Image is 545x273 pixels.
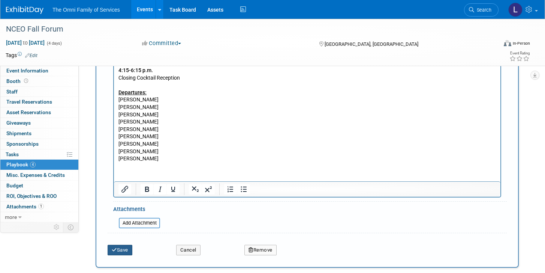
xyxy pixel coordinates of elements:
a: Staff [0,87,78,97]
span: The Omni Family of Services [52,7,120,13]
span: (4 days) [46,41,62,46]
button: Insert/edit link [118,184,131,195]
span: Attachments [6,204,44,210]
span: Staff [6,89,18,95]
span: Misc. Expenses & Credits [6,172,65,178]
i: [PERSON_NAME], [PERSON_NAME], [PERSON_NAME], [PERSON_NAME], [PERSON_NAME] [4,69,210,75]
button: Remove [244,245,277,255]
a: Shipments [0,128,78,139]
div: NCEO Fall Forum [3,23,485,36]
span: Booth [6,78,30,84]
img: ExhibitDay [6,6,43,14]
button: Bold [141,184,153,195]
a: Edit [25,53,37,58]
b: 12:15-1:15 p.m. [4,121,42,127]
p: [PERSON_NAME] [PERSON_NAME] [PERSON_NAME] [PERSON_NAME] [PERSON_NAME] [4,224,382,261]
span: Event Information [6,68,48,74]
a: Tasks [0,149,78,160]
a: Attachments1 [0,202,78,212]
a: Sponsorships [0,139,78,149]
b: Schedule: [4,3,28,9]
div: Event Rating [509,51,530,55]
button: Numbered list [224,184,237,195]
button: Committed [139,39,184,47]
a: Booth [0,76,78,86]
a: ROI, Objectives & ROO [0,191,78,201]
p: [PERSON_NAME] [4,194,382,202]
a: Giveaways [0,118,78,128]
span: [DATE] [DATE] [6,39,45,46]
button: Superscript [202,184,215,195]
span: Budget [6,183,23,189]
span: 4 [30,162,36,167]
button: Underline [167,184,180,195]
i: Marriott check-out for those leaving [DATE] [4,106,100,112]
span: Shipments [6,130,31,136]
span: more [5,214,17,220]
span: to [22,40,29,46]
p: [PERSON_NAME] [PERSON_NAME] [PERSON_NAME] [4,202,382,224]
a: Budget [0,181,78,191]
b: 8:30-9:30 a.m. [4,33,39,39]
td: Toggle Event Tabs [63,222,79,232]
button: Subscript [189,184,202,195]
a: Misc. Expenses & Credits [0,170,78,180]
p: Opening Breakfast Opening General Session Opening Luncheon General Session Closing Cocktail Recep... [4,3,382,194]
b: 11 a.m. [4,99,22,105]
b: Departures: [4,187,33,193]
b: 9:30-11 a.m. [4,55,34,61]
b: 4:15-6:15 p.m. [4,165,39,171]
span: ROI, Objectives & ROO [6,193,57,199]
span: Asset Reservations [6,109,51,115]
a: Search [464,3,499,17]
span: 1 [38,204,44,209]
button: Italic [154,184,166,195]
b: 3LS Session II: Revenue Diversification for ESOP – Balancing Growth, Risk, and Purpose [4,62,211,68]
a: more [0,212,78,222]
b: 7:45-8:30 a.m. [4,11,39,17]
div: In-Person [512,41,530,46]
div: Event Format [452,39,530,50]
button: Cancel [176,245,201,255]
span: [GEOGRAPHIC_DATA], [GEOGRAPHIC_DATA] [325,41,418,47]
span: Playbook [6,161,36,167]
span: Sponsorships [6,141,39,147]
span: Giveaways [6,120,31,126]
i: Secret Word: South Philly [4,84,60,90]
body: Rich Text Area. Press ALT-0 for help. [4,3,383,261]
div: Attachments [113,205,160,215]
b: 1:15-1:40 p.m. [4,143,39,149]
td: Tags [6,51,37,59]
a: Travel Reservations [0,97,78,107]
img: Lauren Ryan [508,3,523,17]
span: Search [474,7,491,13]
span: Booth not reserved yet [22,78,30,84]
i: Location: Conf Rooms 407-409 [4,77,75,83]
td: Personalize Event Tab Strip [50,222,63,232]
img: Format-Inperson.png [504,40,511,46]
a: Event Information [0,66,78,76]
span: Tasks [6,151,19,157]
a: Asset Reservations [0,107,78,118]
span: Travel Reservations [6,99,52,105]
a: Playbook4 [0,160,78,170]
button: Bullet list [237,184,250,195]
button: Save [108,245,132,255]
